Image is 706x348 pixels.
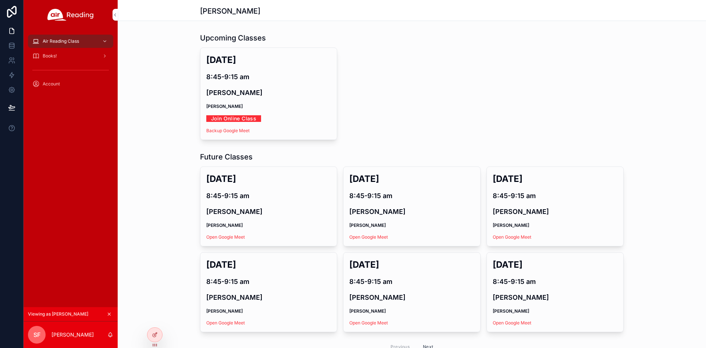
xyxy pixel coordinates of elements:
[47,9,94,21] img: App logo
[493,234,531,240] a: Open Google Meet
[206,320,245,326] a: Open Google Meet
[206,113,261,124] a: Join Online Class
[206,173,331,185] h2: [DATE]
[206,222,243,228] strong: [PERSON_NAME]
[206,277,331,287] h4: 8:45-9:15 am
[493,308,529,314] strong: [PERSON_NAME]
[349,173,474,185] h2: [DATE]
[206,207,331,217] h4: [PERSON_NAME]
[206,308,243,314] strong: [PERSON_NAME]
[493,292,617,302] h4: [PERSON_NAME]
[349,292,474,302] h4: [PERSON_NAME]
[200,6,260,16] h1: [PERSON_NAME]
[349,234,388,240] a: Open Google Meet
[349,308,386,314] strong: [PERSON_NAME]
[43,53,57,59] span: Books!
[206,234,245,240] a: Open Google Meet
[493,277,617,287] h4: 8:45-9:15 am
[206,54,331,66] h2: [DATE]
[349,320,388,326] a: Open Google Meet
[349,259,474,271] h2: [DATE]
[206,72,331,82] h4: 8:45-9:15 am
[28,77,113,91] a: Account
[28,49,113,63] a: Books!
[200,33,266,43] h1: Upcoming Classes
[206,259,331,271] h2: [DATE]
[43,38,79,44] span: Air Reading Class
[28,311,88,317] span: Viewing as [PERSON_NAME]
[493,222,529,228] strong: [PERSON_NAME]
[493,191,617,201] h4: 8:45-9:15 am
[349,207,474,217] h4: [PERSON_NAME]
[51,331,94,338] p: [PERSON_NAME]
[493,207,617,217] h4: [PERSON_NAME]
[493,259,617,271] h2: [DATE]
[24,29,118,100] div: scrollable content
[206,103,243,109] strong: [PERSON_NAME]
[200,152,253,162] h1: Future Classes
[493,320,531,326] a: Open Google Meet
[206,292,331,302] h4: [PERSON_NAME]
[493,173,617,185] h2: [DATE]
[349,222,386,228] strong: [PERSON_NAME]
[206,128,250,133] a: Backup Google Meet
[349,277,474,287] h4: 8:45-9:15 am
[28,35,113,48] a: Air Reading Class
[206,88,331,98] h4: [PERSON_NAME]
[43,81,60,87] span: Account
[349,191,474,201] h4: 8:45-9:15 am
[33,330,40,339] span: SF
[206,191,331,201] h4: 8:45-9:15 am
